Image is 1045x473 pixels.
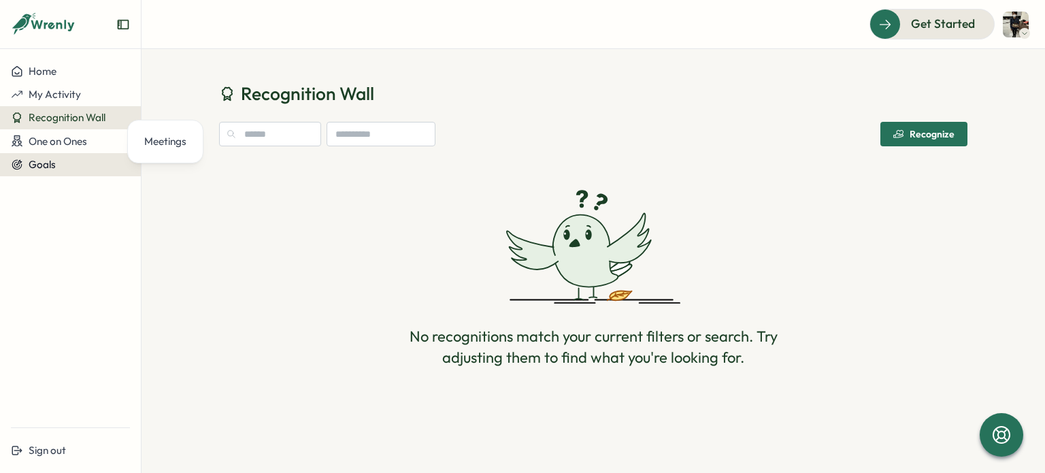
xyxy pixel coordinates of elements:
[144,134,186,149] div: Meetings
[29,111,105,124] span: Recognition Wall
[29,135,87,148] span: One on Ones
[397,326,789,368] div: No recognitions match your current filters or search. Try adjusting them to find what you're look...
[29,158,56,171] span: Goals
[29,88,81,101] span: My Activity
[880,122,967,146] button: Recognize
[893,129,955,140] div: Recognize
[29,444,66,457] span: Sign out
[1003,12,1029,37] img: Kevin Carl Miranda
[911,15,975,33] span: Get Started
[869,9,995,39] button: Get Started
[29,65,56,78] span: Home
[116,18,130,31] button: Expand sidebar
[241,82,374,105] span: Recognition Wall
[139,129,192,154] a: Meetings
